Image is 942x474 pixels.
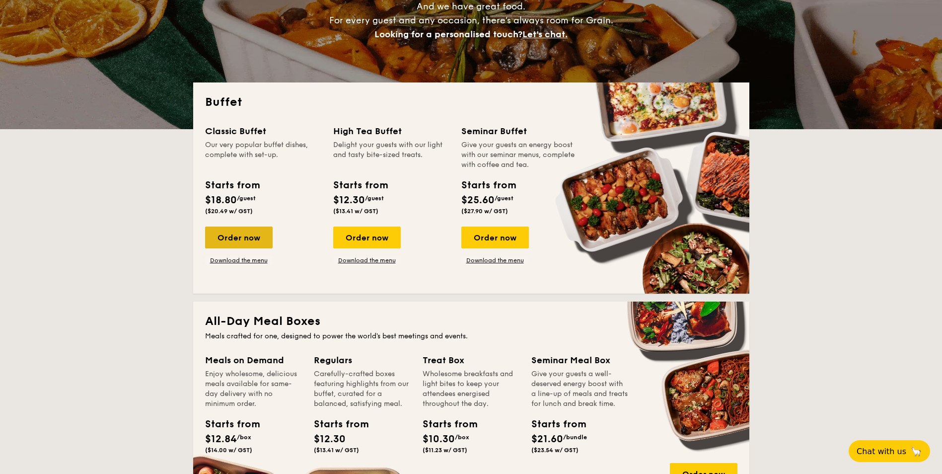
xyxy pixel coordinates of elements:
[333,208,378,215] span: ($13.41 w/ GST)
[531,353,628,367] div: Seminar Meal Box
[333,194,365,206] span: $12.30
[314,433,346,445] span: $12.30
[205,94,737,110] h2: Buffet
[314,417,359,432] div: Starts from
[531,433,563,445] span: $21.60
[461,227,529,248] div: Order now
[314,353,411,367] div: Regulars
[205,124,321,138] div: Classic Buffet
[237,195,256,202] span: /guest
[423,417,467,432] div: Starts from
[423,369,519,409] div: Wholesome breakfasts and light bites to keep your attendees energised throughout the day.
[314,447,359,454] span: ($13.41 w/ GST)
[237,434,251,441] span: /box
[333,124,449,138] div: High Tea Buffet
[205,256,273,264] a: Download the menu
[423,447,467,454] span: ($11.23 w/ GST)
[461,208,508,215] span: ($27.90 w/ GST)
[461,124,578,138] div: Seminar Buffet
[314,369,411,409] div: Carefully-crafted boxes featuring highlights from our buffet, curated for a balanced, satisfying ...
[333,178,387,193] div: Starts from
[205,417,250,432] div: Starts from
[205,331,737,341] div: Meals crafted for one, designed to power the world's best meetings and events.
[333,256,401,264] a: Download the menu
[205,208,253,215] span: ($20.49 w/ GST)
[423,433,455,445] span: $10.30
[522,29,568,40] span: Let's chat.
[910,446,922,457] span: 🦙
[455,434,469,441] span: /box
[205,447,252,454] span: ($14.00 w/ GST)
[205,178,259,193] div: Starts from
[333,140,449,170] div: Delight your guests with our light and tasty bite-sized treats.
[461,140,578,170] div: Give your guests an energy boost with our seminar menus, complete with coffee and tea.
[531,417,576,432] div: Starts from
[531,447,579,454] span: ($23.54 w/ GST)
[374,29,522,40] span: Looking for a personalised touch?
[205,353,302,367] div: Meals on Demand
[329,1,613,40] span: And we have great food. For every guest and any occasion, there’s always room for Grain.
[205,227,273,248] div: Order now
[423,353,519,367] div: Treat Box
[205,369,302,409] div: Enjoy wholesome, delicious meals available for same-day delivery with no minimum order.
[495,195,513,202] span: /guest
[365,195,384,202] span: /guest
[205,433,237,445] span: $12.84
[563,434,587,441] span: /bundle
[857,447,906,456] span: Chat with us
[333,227,401,248] div: Order now
[531,369,628,409] div: Give your guests a well-deserved energy boost with a line-up of meals and treats for lunch and br...
[205,140,321,170] div: Our very popular buffet dishes, complete with set-up.
[849,440,930,462] button: Chat with us🦙
[461,178,515,193] div: Starts from
[461,194,495,206] span: $25.60
[461,256,529,264] a: Download the menu
[205,194,237,206] span: $18.80
[205,314,737,329] h2: All-Day Meal Boxes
